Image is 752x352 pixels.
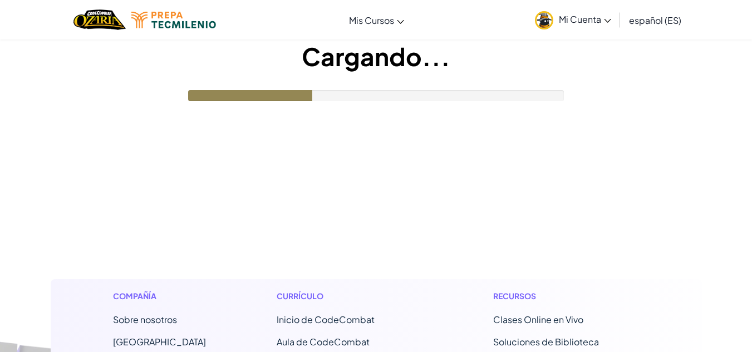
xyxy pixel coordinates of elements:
[529,2,617,37] a: Mi Cuenta
[113,336,206,348] a: [GEOGRAPHIC_DATA]
[629,14,681,26] span: español (ES)
[559,13,611,25] span: Mi Cuenta
[623,5,687,35] a: español (ES)
[343,5,410,35] a: Mis Cursos
[349,14,394,26] span: Mis Cursos
[277,336,370,348] a: Aula de CodeCombat
[277,290,423,302] h1: Currículo
[131,12,216,28] img: Tecmilenio logo
[113,314,177,325] a: Sobre nosotros
[277,314,375,325] span: Inicio de CodeCombat
[73,8,125,31] img: Home
[493,336,599,348] a: Soluciones de Biblioteca
[113,290,206,302] h1: Compañía
[493,290,640,302] h1: Recursos
[493,314,583,325] a: Clases Online en Vivo
[535,11,553,29] img: avatar
[73,8,125,31] a: Ozaria by CodeCombat logo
